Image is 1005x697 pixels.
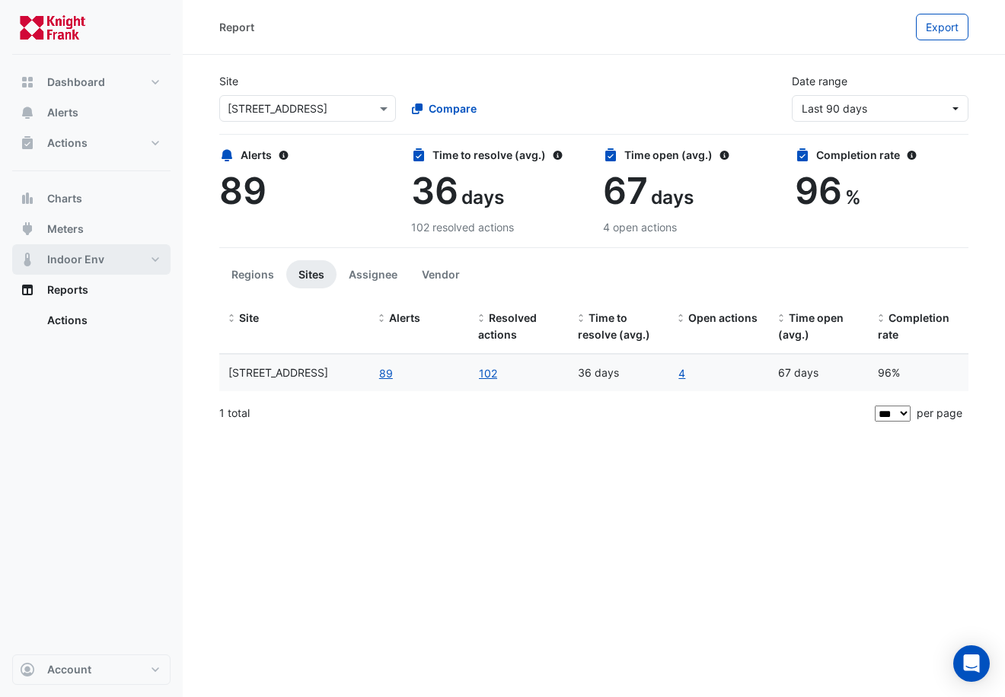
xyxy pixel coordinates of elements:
div: 96% [878,364,959,382]
label: Site [219,73,238,89]
span: 67 [603,168,648,213]
div: 4 open actions [603,219,777,235]
span: 96 [795,168,842,213]
app-icon: Actions [20,135,35,151]
span: Dashboard [47,75,105,90]
button: Export [916,14,968,40]
app-icon: Dashboard [20,75,35,90]
span: Charts [47,191,82,206]
app-icon: Charts [20,191,35,206]
a: Actions [35,305,171,336]
button: Last 90 days [792,95,968,122]
div: 67 days [778,364,860,382]
span: Reports [47,282,88,298]
div: Reports [12,305,171,342]
label: Date range [792,73,847,89]
span: % [845,186,861,208]
span: Export [926,21,959,33]
a: 4 [678,364,686,382]
span: days [461,186,504,208]
div: Report [219,19,254,35]
button: Actions [12,128,171,158]
button: Sites [286,260,337,288]
button: Regions [219,260,286,288]
span: Site [239,311,259,324]
div: 1 total [219,394,872,432]
span: Indoor Env [47,252,104,267]
button: Assignee [337,260,410,288]
span: Alerts [47,105,78,120]
button: Reports [12,275,171,305]
button: Account [12,654,171,685]
span: Alerts [389,311,420,324]
span: Actions [47,135,88,151]
span: per page [917,406,962,419]
a: 102 [478,364,498,382]
button: Alerts [12,97,171,128]
span: Time open (avg.) [778,311,844,342]
span: Time to resolve (avg.) [578,311,650,342]
span: 89 [219,168,266,213]
button: Vendor [410,260,472,288]
img: Company Logo [18,12,87,43]
span: Account [47,662,91,677]
app-icon: Indoor Env [20,252,35,267]
span: 30 May 25 - 28 Aug 25 [802,102,867,115]
span: 36 [411,168,458,213]
div: Completion (%) = Resolved Actions / (Resolved Actions + Open Actions) [878,310,959,345]
button: Charts [12,183,171,214]
span: Resolved actions [478,311,537,342]
span: days [651,186,694,208]
button: 89 [378,364,394,382]
div: Alerts [219,147,393,163]
div: 102 resolved actions [411,219,585,235]
app-icon: Reports [20,282,35,298]
button: Meters [12,214,171,244]
span: Meters [47,221,84,237]
app-icon: Meters [20,221,35,237]
span: Completion rate [878,311,949,342]
button: Compare [402,95,487,122]
span: 66 Goulburn Street [228,366,328,379]
div: Completion rate [795,147,968,163]
button: Indoor Env [12,244,171,275]
div: Time open (avg.) [603,147,777,163]
div: Open Intercom Messenger [953,645,990,682]
button: Dashboard [12,67,171,97]
div: 36 days [578,364,659,382]
span: Compare [429,100,477,116]
span: Open actions [688,311,758,324]
div: Time to resolve (avg.) [411,147,585,163]
app-icon: Alerts [20,105,35,120]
